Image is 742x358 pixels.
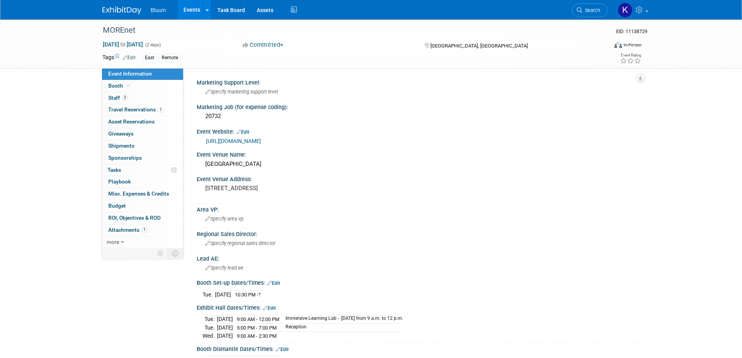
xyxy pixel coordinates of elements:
[240,41,286,49] button: Committed
[108,203,126,209] span: Budget
[217,315,233,324] td: [DATE]
[562,41,642,52] div: Event Format
[151,7,166,13] span: Bluum
[159,54,180,62] div: Remote
[108,155,142,161] span: Sponsorships
[108,71,152,77] span: Event Information
[107,239,119,245] span: more
[108,190,169,197] span: Misc. Expenses & Credits
[108,95,128,101] span: Staff
[217,323,233,332] td: [DATE]
[281,323,403,332] td: Reception
[203,290,215,298] td: Tue.
[102,140,183,152] a: Shipments
[102,7,141,14] img: ExhibitDay
[237,325,277,331] span: 5:00 PM - 7:00 PM
[123,55,136,60] a: Edit
[102,164,183,176] a: Tasks
[430,43,528,49] span: [GEOGRAPHIC_DATA], [GEOGRAPHIC_DATA]
[102,80,183,92] a: Booth
[197,77,640,86] div: Marketing Support Level:
[102,236,183,248] a: more
[108,215,160,221] span: ROI, Objectives & ROO
[572,4,608,17] a: Search
[618,3,633,18] img: Kellie Noller
[102,128,183,140] a: Giveaways
[167,248,183,258] td: Toggle Event Tabs
[263,305,276,311] a: Edit
[102,200,183,212] a: Budget
[237,333,277,339] span: 9:00 AM - 2:30 PM
[616,28,647,34] span: Event ID: 11138729
[102,92,183,104] a: Staff3
[217,332,233,340] td: [DATE]
[236,129,249,135] a: Edit
[145,42,161,48] span: (2 days)
[203,110,634,122] div: 20732
[203,323,217,332] td: Tue.
[235,292,261,298] span: 10:30 PM -
[102,104,183,116] a: Travel Reservations1
[108,118,155,125] span: Asset Reservations
[582,7,600,13] span: Search
[158,107,164,113] span: 1
[205,216,243,222] span: Specify area vp
[215,290,231,298] td: [DATE]
[258,292,261,298] span: ?
[203,332,217,340] td: Wed.
[100,23,596,37] div: MOREnet
[108,227,147,233] span: Attachments
[197,228,640,238] div: Regional Sales Director:
[102,176,183,188] a: Playbook
[197,126,640,136] div: Event Website:
[205,185,373,192] pre: [STREET_ADDRESS]
[197,277,640,287] div: Booth Set-up Dates/Times:
[197,173,640,183] div: Event Venue Address:
[102,53,136,62] td: Tags
[143,54,157,62] div: East
[102,116,183,128] a: Asset Reservations
[620,53,641,57] div: Event Rating
[197,343,640,353] div: Booth Dismantle Dates/Times:
[102,212,183,224] a: ROI, Objectives & ROO
[102,68,183,80] a: Event Information
[623,42,642,48] div: In-Person
[197,253,640,263] div: Lead AE:
[276,347,289,352] a: Edit
[119,41,127,48] span: to
[205,240,275,246] span: Specify regional sales director
[108,167,121,173] span: Tasks
[203,158,634,170] div: [GEOGRAPHIC_DATA]
[102,224,183,236] a: Attachments1
[206,138,261,144] a: [URL][DOMAIN_NAME]
[102,41,143,48] span: [DATE] [DATE]
[197,149,640,159] div: Event Venue Name:
[237,316,279,322] span: 9:00 AM - 12:00 PM
[154,248,167,258] td: Personalize Event Tab Strip
[614,42,622,48] img: Format-Inperson.png
[197,302,640,312] div: Exhibit Hall Dates/Times:
[108,178,131,185] span: Playbook
[141,227,147,233] span: 1
[108,131,134,137] span: Giveaways
[205,265,243,271] span: Specify lead ae
[267,280,280,286] a: Edit
[102,188,183,200] a: Misc. Expenses & Credits
[197,101,640,111] div: Marketing Job (for expense coding):
[108,106,164,113] span: Travel Reservations
[102,152,183,164] a: Sponsorships
[281,315,403,324] td: Immersive Learning Lab - [DATE] from 9 a.m. to 12 p.m.
[108,143,134,149] span: Shipments
[108,83,132,89] span: Booth
[122,95,128,101] span: 3
[127,83,130,88] i: Booth reservation complete
[197,204,640,213] div: Area VP:
[203,315,217,324] td: Tue.
[205,89,278,95] span: Specify marketing support level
